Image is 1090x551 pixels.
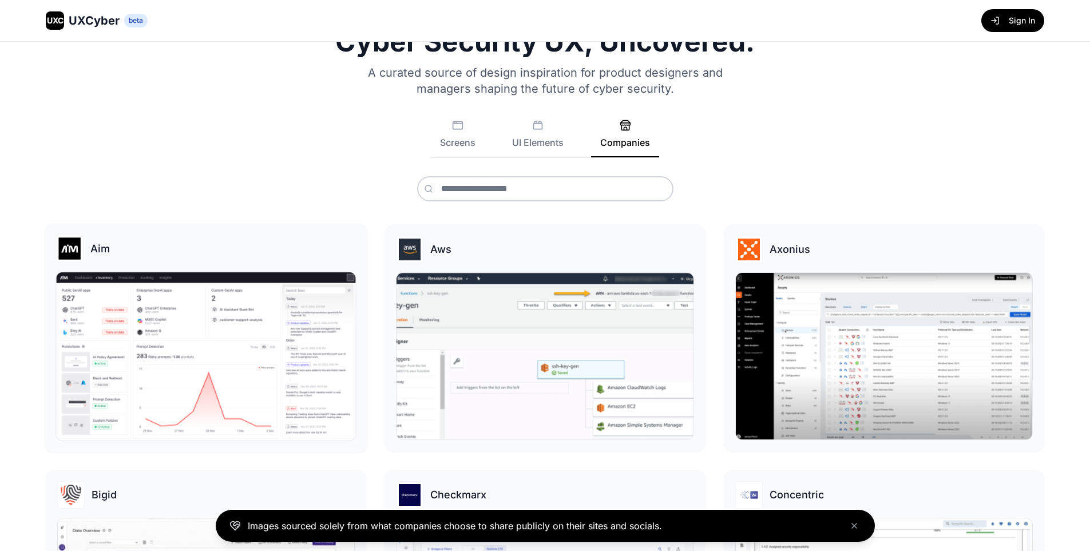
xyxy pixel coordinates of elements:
[56,235,82,261] img: Aim logo
[46,28,1044,56] h1: Cyber Security UX, Uncovered.
[56,272,356,441] img: Aim gallery
[503,120,573,157] button: UI Elements
[353,65,738,97] p: A curated source of design inspiration for product designers and managers shaping the future of c...
[736,236,762,263] img: Axonius logo
[397,482,423,508] img: Checkmarx logo
[92,487,117,503] h3: Bigid
[397,236,423,263] img: Aws logo
[46,224,366,451] a: Aim logoAimAim gallery
[770,241,810,257] h3: Axonius
[90,240,110,256] h3: Aim
[46,11,148,30] a: UXCUXCyberbeta
[248,519,662,533] p: Images sourced solely from what companies choose to share publicly on their sites and socials.
[736,482,762,508] img: Concentric logo
[770,487,824,503] h3: Concentric
[124,14,148,27] span: beta
[58,482,84,508] img: Bigid logo
[724,224,1044,451] a: Axonius logoAxoniusAxonius gallery
[981,9,1044,32] button: Sign In
[431,120,485,157] button: Screens
[847,519,861,533] button: Close banner
[591,120,659,157] button: Companies
[69,13,120,29] span: UXCyber
[430,487,486,503] h3: Checkmarx
[47,15,64,26] span: UXC
[385,224,705,451] a: Aws logoAwsAws gallery
[736,273,1032,439] img: Axonius gallery
[430,241,451,257] h3: Aws
[397,273,693,439] img: Aws gallery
